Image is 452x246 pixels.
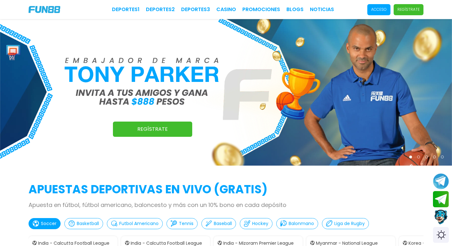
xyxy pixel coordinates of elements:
p: Futbol Americano [119,220,159,227]
button: Basketball [64,218,103,229]
button: Join telegram channel [433,173,449,189]
button: Baseball [201,218,236,229]
p: Liga de Rugby [334,220,365,227]
a: BLOGS [286,6,304,13]
p: Apuesta en fútbol, fútbol americano, baloncesto y más con un 10% bono en cada depósito [29,201,423,209]
a: Deportes2 [146,6,175,13]
button: Liga de Rugby [322,218,369,229]
p: Baseball [214,220,232,227]
h2: APUESTAS DEPORTIVAS EN VIVO (gratis) [29,181,423,198]
p: Balonmano [289,220,314,227]
div: Switch theme [433,227,449,243]
button: Soccer [29,218,61,229]
a: Deportes1 [112,6,140,13]
a: Deportes3 [181,6,210,13]
button: Futbol Americano [107,218,163,229]
p: Hockey [252,220,268,227]
button: Hockey [240,218,272,229]
a: Promociones [242,6,280,13]
p: Tennis [179,220,193,227]
p: Acceso [371,7,387,12]
button: Tennis [167,218,198,229]
img: Company Logo [29,6,60,13]
p: Basketball [77,220,99,227]
a: NOTICIAS [310,6,334,13]
button: Balonmano [276,218,318,229]
a: CASINO [216,6,236,13]
button: Contact customer service [433,209,449,225]
p: Regístrate [397,7,420,12]
a: Regístrate [113,122,192,137]
button: Join telegram [433,191,449,208]
p: Soccer [41,220,56,227]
